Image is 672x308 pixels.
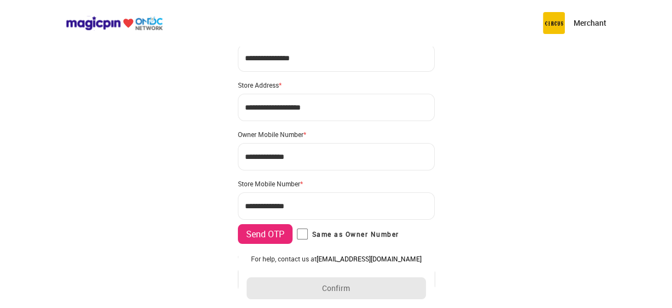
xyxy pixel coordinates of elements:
button: Confirm [247,277,426,299]
input: Same as Owner Number [297,229,308,239]
p: Merchant [574,18,606,28]
a: [EMAIL_ADDRESS][DOMAIN_NAME] [317,254,422,263]
img: ondc-logo-new-small.8a59708e.svg [66,16,163,31]
label: Same as Owner Number [297,229,399,239]
img: circus.b677b59b.png [543,12,565,34]
button: Send OTP [238,224,293,244]
div: Owner Mobile Number [238,130,435,139]
div: Store Mobile Number [238,179,435,188]
div: Store Address [238,81,435,89]
div: For help, contact us at [247,254,426,263]
div: Owner E-mail ID [238,253,435,261]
